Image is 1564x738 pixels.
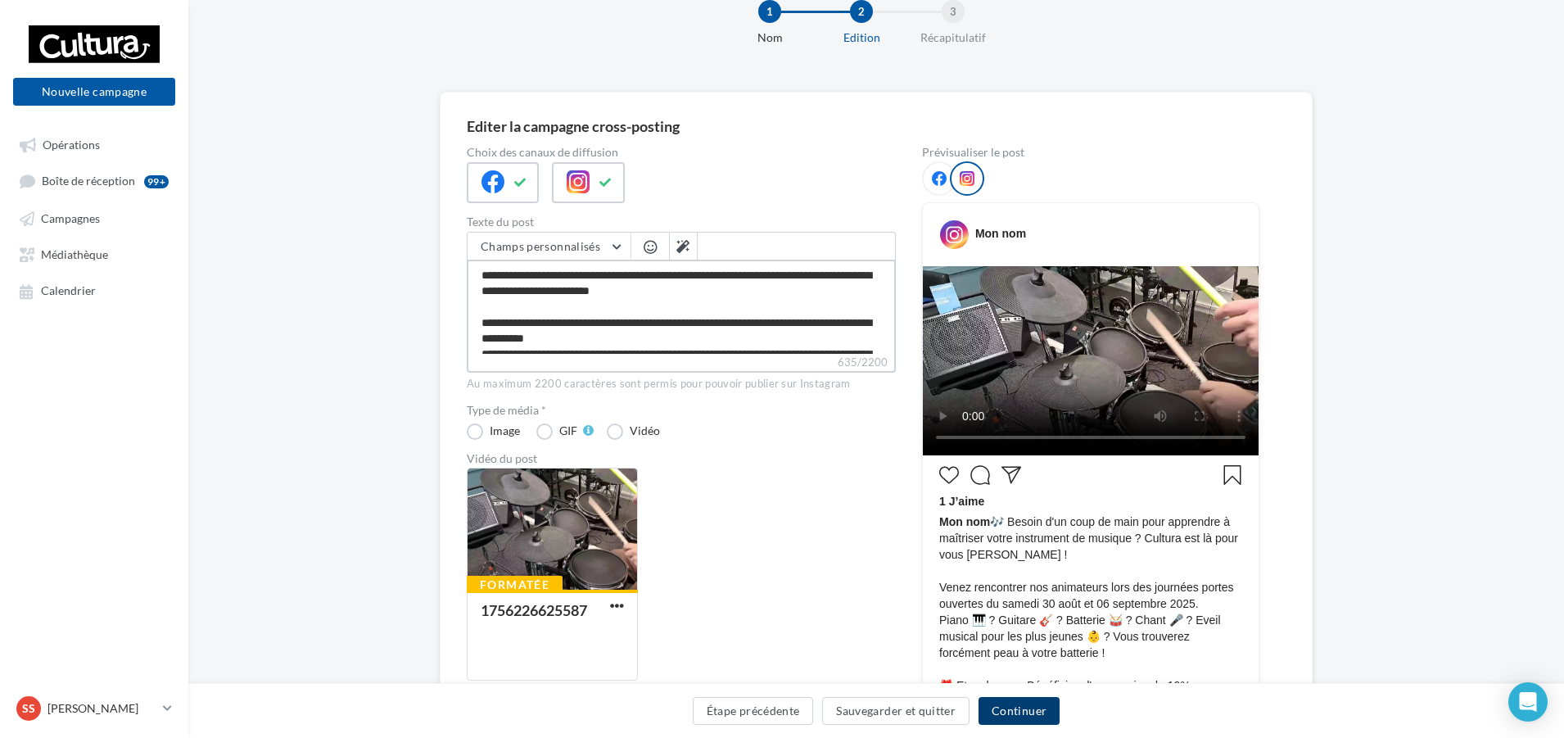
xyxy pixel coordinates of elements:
[467,453,896,464] div: Vidéo du post
[10,129,179,159] a: Opérations
[10,165,179,196] a: Boîte de réception99+
[922,147,1259,158] div: Prévisualiser le post
[22,700,35,717] span: SS
[467,354,896,373] label: 635/2200
[1001,465,1021,485] svg: Partager la publication
[467,147,896,158] label: Choix des canaux de diffusion
[1508,682,1548,722] div: Open Intercom Messenger
[467,377,896,392] div: Au maximum 2200 caractères sont permis pour pouvoir publier sur Instagram
[467,216,896,228] label: Texte du post
[47,700,156,717] p: [PERSON_NAME]
[939,515,990,528] span: Mon nom
[43,138,100,152] span: Opérations
[481,239,600,253] span: Champs personnalisés
[901,29,1006,46] div: Récapitulatif
[41,211,100,225] span: Campagnes
[10,239,179,269] a: Médiathèque
[467,119,680,134] div: Editer la campagne cross-posting
[809,29,914,46] div: Edition
[41,247,108,261] span: Médiathèque
[970,465,990,485] svg: Commenter
[481,601,587,619] div: 1756226625587
[822,697,970,725] button: Sauvegarder et quitter
[939,493,1242,514] div: 1 J’aime
[717,29,822,46] div: Nom
[630,425,660,437] div: Vidéo
[467,576,563,594] div: Formatée
[975,225,1026,242] div: Mon nom
[490,425,520,437] div: Image
[10,203,179,233] a: Campagnes
[144,175,169,188] div: 99+
[939,465,959,485] svg: J’aime
[559,425,577,437] div: GIF
[693,697,814,725] button: Étape précédente
[13,693,175,724] a: SS [PERSON_NAME]
[1223,465,1242,485] svg: Enregistrer
[13,78,175,106] button: Nouvelle campagne
[10,275,179,305] a: Calendrier
[468,233,631,260] button: Champs personnalisés
[41,284,96,298] span: Calendrier
[467,405,896,416] label: Type de média *
[979,697,1060,725] button: Continuer
[42,174,135,188] span: Boîte de réception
